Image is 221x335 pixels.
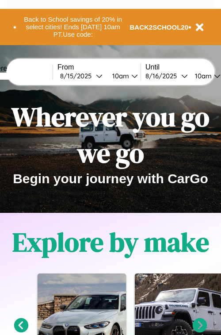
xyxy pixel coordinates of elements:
div: 8 / 15 / 2025 [60,72,96,80]
div: 10am [191,72,214,80]
div: 8 / 16 / 2025 [145,72,181,80]
label: From [57,63,141,71]
button: Back to School savings of 20% in select cities! Ends [DATE] 10am PT.Use code: [16,13,130,41]
b: BACK2SCHOOL20 [130,23,189,31]
button: 10am [105,71,141,81]
h1: Explore by make [12,224,209,260]
div: 10am [108,72,131,80]
button: 8/15/2025 [57,71,105,81]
